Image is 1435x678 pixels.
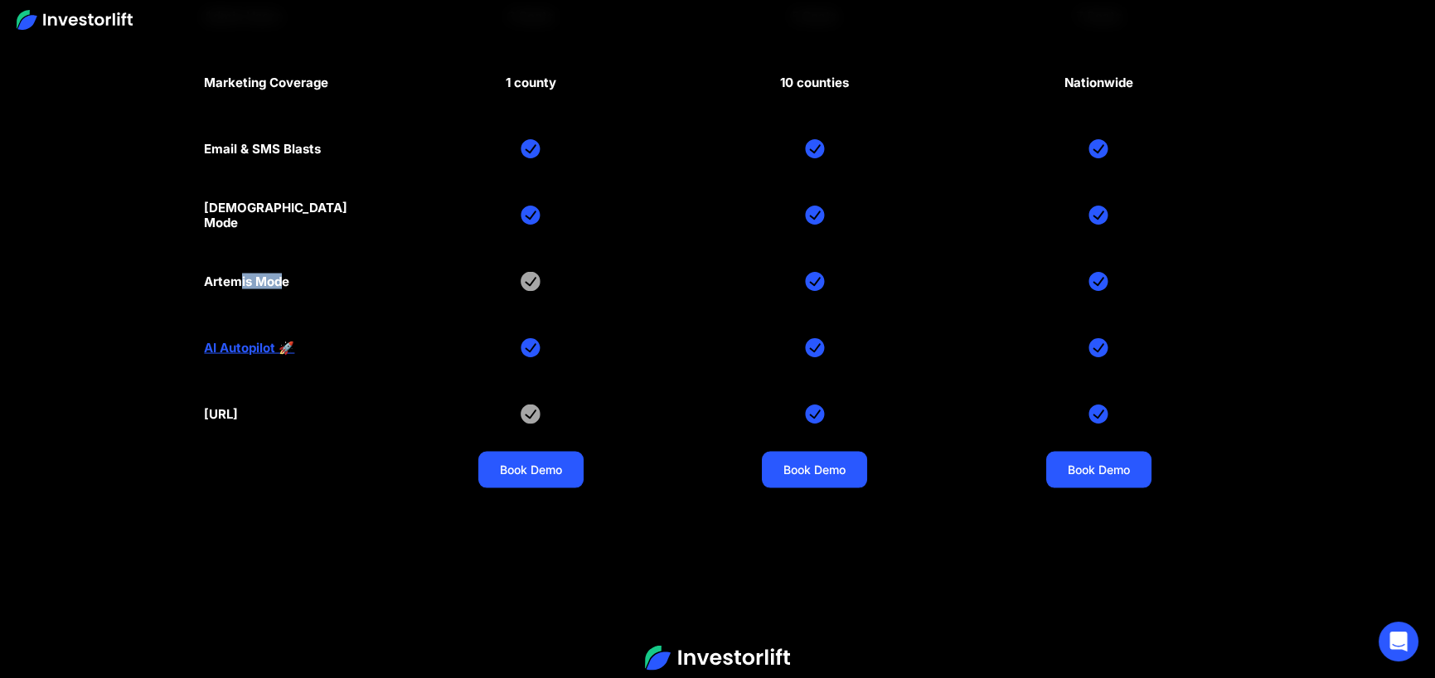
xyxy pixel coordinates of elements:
[204,75,328,90] div: Marketing Coverage
[478,452,584,488] a: Book Demo
[204,142,321,157] div: Email & SMS Blasts
[1064,75,1133,90] div: Nationwide
[762,452,867,488] a: Book Demo
[204,274,289,289] div: Artemis Mode
[1379,622,1418,661] div: Open Intercom Messenger
[506,75,556,90] div: 1 county
[204,201,378,230] div: [DEMOGRAPHIC_DATA] Mode
[1046,452,1151,488] a: Book Demo
[204,407,238,422] div: [URL]
[780,75,849,90] div: 10 counties
[204,341,294,356] a: AI Autopilot 🚀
